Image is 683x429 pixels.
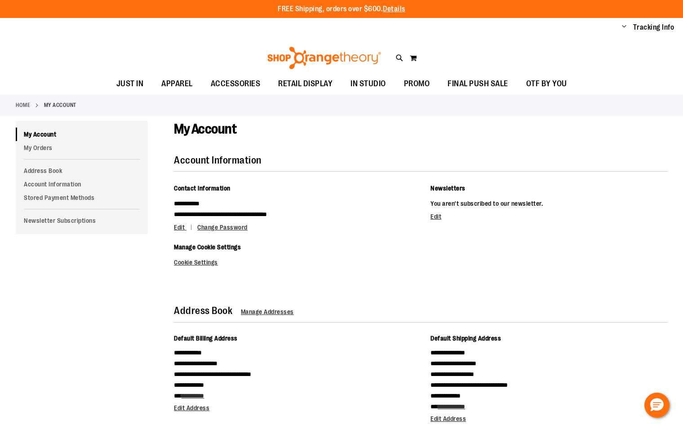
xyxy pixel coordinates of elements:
a: Newsletter Subscriptions [16,214,148,227]
span: ACCESSORIES [211,74,261,94]
a: APPAREL [152,74,202,94]
a: Tracking Info [633,22,674,32]
a: PROMO [395,74,439,94]
a: Details [383,5,405,13]
button: Hello, have a question? Let’s chat. [644,393,670,418]
span: RETAIL DISPLAY [278,74,333,94]
button: Account menu [622,23,626,32]
span: Contact Information [174,185,231,192]
a: FINAL PUSH SALE [439,74,517,94]
a: Edit Address [174,404,209,411]
span: OTF BY YOU [526,74,567,94]
a: ACCESSORIES [202,74,270,94]
img: Shop Orangetheory [266,47,382,69]
a: Account Information [16,177,148,191]
strong: Account Information [174,155,262,166]
span: FINAL PUSH SALE [448,74,508,94]
a: Home [16,101,30,109]
a: Address Book [16,164,148,177]
a: Manage Addresses [241,308,294,315]
p: You aren't subscribed to our newsletter. [430,198,667,209]
p: FREE Shipping, orders over $600. [278,4,405,14]
span: Default Billing Address [174,335,238,342]
a: Edit [174,224,196,231]
a: Change Password [197,224,248,231]
a: Stored Payment Methods [16,191,148,204]
a: My Account [16,128,148,141]
a: My Orders [16,141,148,155]
span: Newsletters [430,185,466,192]
a: RETAIL DISPLAY [269,74,341,94]
span: Default Shipping Address [430,335,501,342]
span: My Account [174,121,236,137]
span: Manage Cookie Settings [174,243,241,251]
a: Cookie Settings [174,259,218,266]
span: APPAREL [161,74,193,94]
a: OTF BY YOU [517,74,576,94]
span: Edit [174,224,185,231]
a: IN STUDIO [341,74,395,94]
strong: My Account [44,101,76,109]
span: PROMO [404,74,430,94]
a: Edit [430,213,441,220]
span: IN STUDIO [350,74,386,94]
strong: Address Book [174,305,232,316]
a: Edit Address [430,415,466,422]
span: JUST IN [116,74,144,94]
a: JUST IN [107,74,153,94]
